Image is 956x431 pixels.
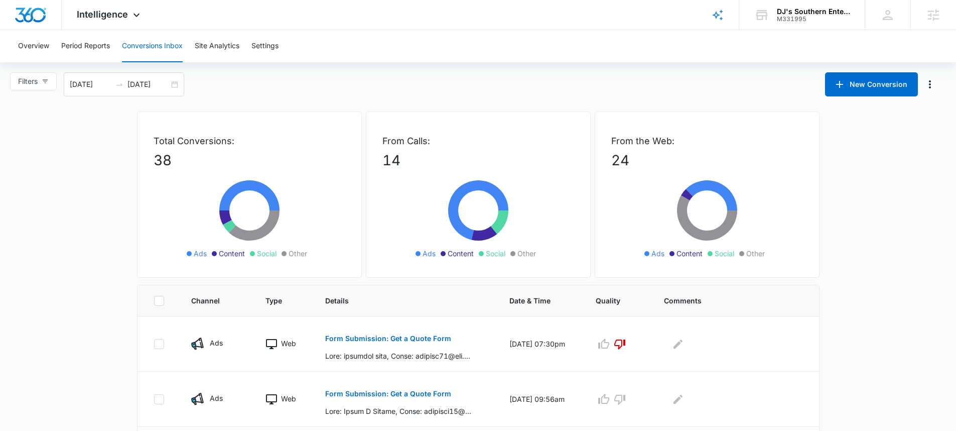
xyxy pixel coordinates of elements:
[194,248,207,259] span: Ads
[127,79,169,90] input: End date
[382,134,574,148] p: From Calls:
[195,30,239,62] button: Site Analytics
[746,248,765,259] span: Other
[210,338,223,348] p: Ads
[596,295,625,306] span: Quality
[664,295,788,306] span: Comments
[497,372,584,427] td: [DATE] 09:56am
[486,248,505,259] span: Social
[115,80,123,88] span: to
[122,30,183,62] button: Conversions Inbox
[517,248,536,259] span: Other
[154,134,345,148] p: Total Conversions:
[325,382,451,406] button: Form Submission: Get a Quote Form
[265,295,287,306] span: Type
[289,248,307,259] span: Other
[325,390,451,397] p: Form Submission: Get a Quote Form
[777,16,850,23] div: account id
[715,248,734,259] span: Social
[219,248,245,259] span: Content
[382,150,574,171] p: 14
[497,316,584,372] td: [DATE] 07:30pm
[18,76,38,87] span: Filters
[210,393,223,403] p: Ads
[670,391,686,407] button: Edit Comments
[325,335,451,342] p: Form Submission: Get a Quote Form
[423,248,436,259] span: Ads
[10,72,57,90] button: Filters
[611,134,803,148] p: From the Web:
[154,150,345,171] p: 38
[448,248,474,259] span: Content
[70,79,111,90] input: Start date
[922,76,938,92] button: Manage Numbers
[18,30,49,62] button: Overview
[777,8,850,16] div: account name
[77,9,128,20] span: Intelligence
[281,393,296,404] p: Web
[611,150,803,171] p: 24
[281,338,296,349] p: Web
[61,30,110,62] button: Period Reports
[325,406,471,416] p: Lore: Ipsum D Sitame, Conse: adipisci15@elits.doe, Tempo: 6058766357, Incididu: Utlaboree Dolorem...
[509,295,557,306] span: Date & Time
[825,72,918,96] button: New Conversion
[191,295,227,306] span: Channel
[325,327,451,351] button: Form Submission: Get a Quote Form
[251,30,279,62] button: Settings
[325,295,471,306] span: Details
[676,248,703,259] span: Content
[115,80,123,88] span: swap-right
[325,351,471,361] p: Lore: ipsumdol sita, Conse: adipisc71@eli.sed, Doeiu: 8009436220, Temporin: Utlaboree Dolorem, Al...
[257,248,277,259] span: Social
[670,336,686,352] button: Edit Comments
[651,248,664,259] span: Ads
